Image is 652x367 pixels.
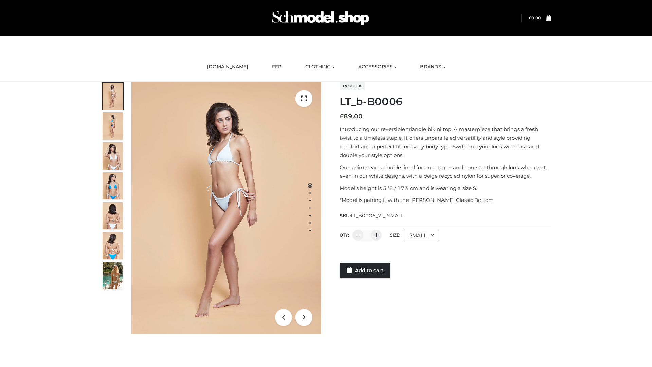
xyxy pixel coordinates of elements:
[103,83,123,110] img: ArielClassicBikiniTop_CloudNine_AzureSky_OW114ECO_1-scaled.jpg
[131,82,321,334] img: ArielClassicBikiniTop_CloudNine_AzureSky_OW114ECO_1
[103,172,123,199] img: ArielClassicBikiniTop_CloudNine_AzureSky_OW114ECO_4-scaled.jpg
[103,142,123,170] img: ArielClassicBikiniTop_CloudNine_AzureSky_OW114ECO_3-scaled.jpg
[529,15,531,20] span: £
[404,230,439,241] div: SMALL
[267,59,287,74] a: FFP
[340,125,551,160] p: Introducing our reversible triangle bikini top. A masterpiece that brings a fresh twist to a time...
[351,213,404,219] span: LT_B0006_2-_-SMALL
[340,263,390,278] a: Add to cart
[529,15,541,20] bdi: 0.00
[340,232,349,238] label: QTY:
[340,82,365,90] span: In stock
[340,184,551,193] p: Model’s height is 5 ‘8 / 173 cm and is wearing a size S.
[340,95,551,108] h1: LT_b-B0006
[103,262,123,289] img: Arieltop_CloudNine_AzureSky2.jpg
[390,232,400,238] label: Size:
[529,15,541,20] a: £0.00
[300,59,340,74] a: CLOTHING
[340,163,551,180] p: Our swimwear is double lined for an opaque and non-see-through look when wet, even in our white d...
[103,202,123,229] img: ArielClassicBikiniTop_CloudNine_AzureSky_OW114ECO_7-scaled.jpg
[340,112,363,120] bdi: 89.00
[103,232,123,259] img: ArielClassicBikiniTop_CloudNine_AzureSky_OW114ECO_8-scaled.jpg
[415,59,450,74] a: BRANDS
[340,112,344,120] span: £
[270,4,372,31] img: Schmodel Admin 964
[202,59,253,74] a: [DOMAIN_NAME]
[340,196,551,205] p: *Model is pairing it with the [PERSON_NAME] Classic Bottom
[340,212,404,220] span: SKU:
[103,112,123,140] img: ArielClassicBikiniTop_CloudNine_AzureSky_OW114ECO_2-scaled.jpg
[353,59,401,74] a: ACCESSORIES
